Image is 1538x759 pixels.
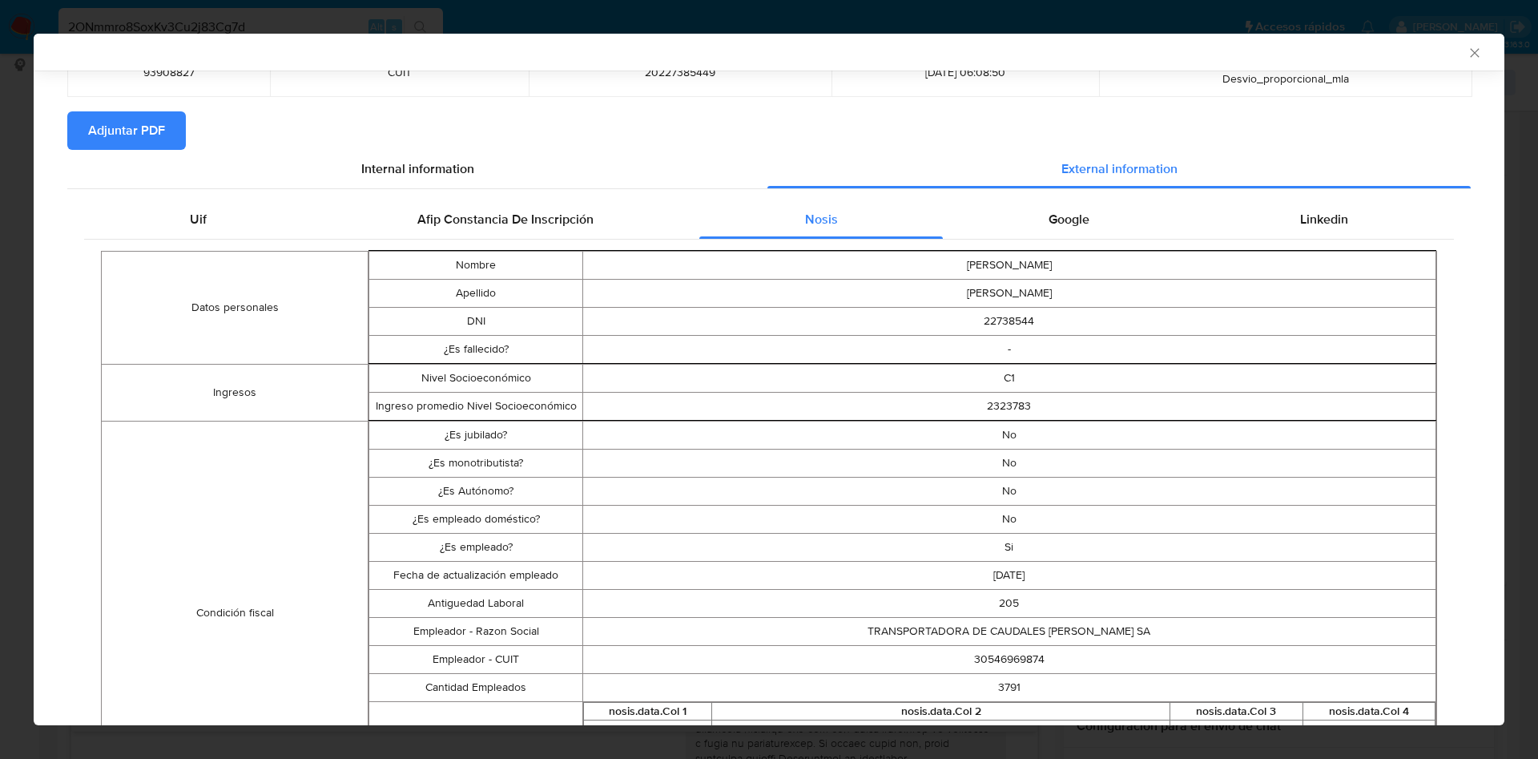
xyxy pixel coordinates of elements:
span: Adjuntar PDF [88,113,165,148]
td: Ingresos [102,364,368,421]
button: Adjuntar PDF [67,111,186,150]
td: Empleador - Razon Social [369,617,582,645]
td: [DATE] [582,561,1435,589]
span: Linkedin [1300,210,1348,228]
td: 200811 [1302,721,1435,739]
td: Si [582,533,1435,561]
td: 200808 [1170,721,1302,739]
span: 93908827 [87,65,251,79]
td: No [582,477,1435,505]
button: Cerrar ventana [1467,45,1481,59]
td: DNI [369,307,582,335]
td: - [582,335,1435,363]
td: [PERSON_NAME] [712,721,1170,739]
th: nosis.data.Col 1 [583,702,712,721]
span: Desvio_proporcional_mla [1222,71,1349,87]
td: Antiguedad Laboral [369,589,582,617]
span: 20227385449 [548,65,811,79]
span: Google [1049,210,1089,228]
td: Nombre [369,251,582,279]
td: Empleador - CUIT [369,645,582,673]
span: Internal information [361,159,474,178]
div: closure-recommendation-modal [34,34,1504,725]
td: 30546969874 [582,645,1435,673]
span: Uif [190,210,207,228]
td: 20160309629 [583,721,712,739]
td: ¿Es empleado doméstico? [369,505,582,533]
div: Detailed info [67,150,1471,188]
td: No [582,505,1435,533]
td: 2323783 [582,392,1435,420]
td: ¿Es empleado? [369,533,582,561]
td: No [582,449,1435,477]
td: 22738544 [582,307,1435,335]
th: nosis.data.Col 3 [1170,702,1302,721]
td: No [582,421,1435,449]
span: Nosis [805,210,838,228]
td: Fecha de actualización empleado [369,561,582,589]
span: Afip Constancia De Inscripción [417,210,594,228]
td: [PERSON_NAME] [582,251,1435,279]
td: ¿Es fallecido? [369,335,582,363]
td: ¿Es jubilado? [369,421,582,449]
td: Datos personales [102,251,368,364]
div: Detailed external info [84,200,1454,239]
td: Ingreso promedio Nivel Socioeconómico [369,392,582,420]
th: nosis.data.Col 4 [1302,702,1435,721]
span: [DATE] 06:08:50 [851,65,1080,79]
td: Cantidad Empleados [369,673,582,701]
td: 3791 [582,673,1435,701]
td: 205 [582,589,1435,617]
span: External information [1061,159,1178,178]
th: nosis.data.Col 2 [712,702,1170,721]
td: Nivel Socioeconómico [369,364,582,392]
td: ¿Es Autónomo? [369,477,582,505]
td: [PERSON_NAME] [582,279,1435,307]
td: Apellido [369,279,582,307]
td: TRANSPORTADORA DE CAUDALES [PERSON_NAME] SA [582,617,1435,645]
td: C1 [582,364,1435,392]
td: ¿Es monotributista? [369,449,582,477]
span: CUIT [289,65,509,79]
